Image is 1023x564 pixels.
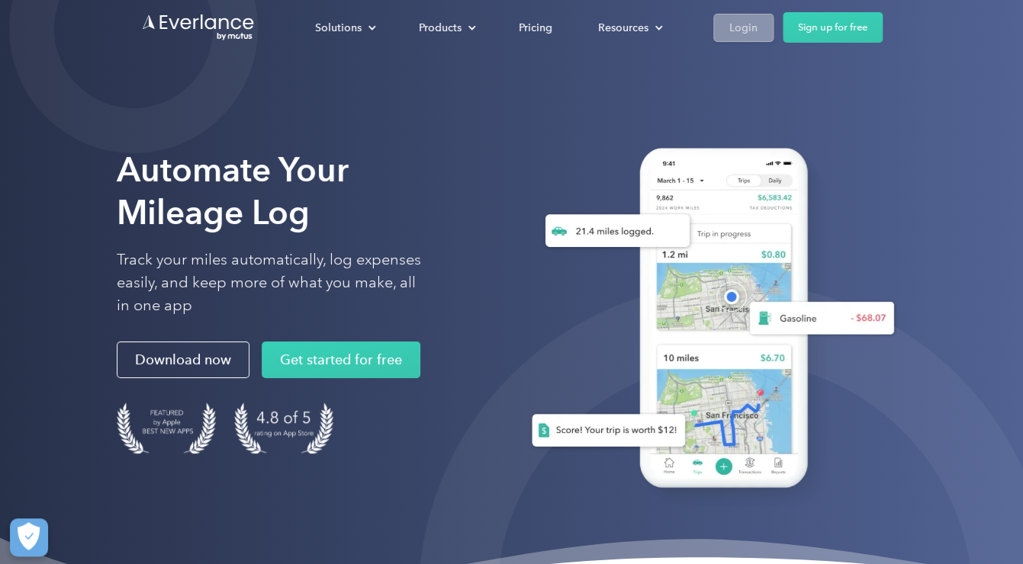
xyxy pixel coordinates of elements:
[315,18,362,37] div: Solutions
[300,14,388,41] div: Solutions
[117,248,422,317] p: Track your miles automatically, log expenses easily, and keep more of what you make, all in one app
[117,149,349,232] strong: Automate Your Mileage Log
[519,18,552,37] div: Pricing
[507,133,906,511] img: Everlance, mileage tracker app, expense tracking app
[10,518,48,556] button: Cookies Settings
[262,341,420,378] a: Get started for free
[404,14,488,41] div: Products
[583,14,675,41] div: Resources
[141,13,256,42] a: Go to homepage
[713,14,774,42] a: Login
[783,12,883,43] a: Sign up for free
[503,14,568,41] a: Pricing
[117,341,249,378] a: Download now
[598,18,648,37] div: Resources
[117,402,216,453] img: Badge for Featured by Apple Best New Apps
[419,18,462,37] div: Products
[234,402,333,453] img: 4.9 out of 5 stars on the app store
[729,18,758,37] div: Login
